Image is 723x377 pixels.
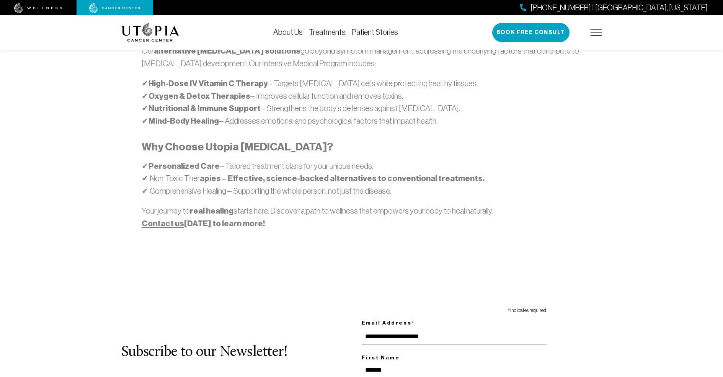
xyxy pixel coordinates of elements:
[492,23,570,42] button: Book Free Consult
[273,28,303,36] a: About Us
[530,2,708,13] span: [PHONE_NUMBER] | [GEOGRAPHIC_DATA], [US_STATE]
[352,28,398,36] a: Patient Stories
[149,91,250,101] strong: Oxygen & Detox Therapies
[149,78,268,88] strong: High-Dose IV Vitamin C Therapy
[149,103,261,113] strong: Nutritional & Immune Support
[142,140,333,153] strong: Why Choose Utopia [MEDICAL_DATA]?
[121,23,179,42] img: logo
[591,29,602,36] img: icon-hamburger
[520,2,708,13] a: [PHONE_NUMBER] | [GEOGRAPHIC_DATA], [US_STATE]
[190,206,233,216] strong: real healing
[309,28,346,36] a: Treatments
[142,205,581,230] p: Your journey to starts here. Discover a path to wellness that empowers your body to heal naturally.
[89,3,140,13] img: cancer center
[142,219,265,228] strong: [DATE] to learn more!
[121,344,362,361] h2: Subscribe to our Newsletter!
[149,116,219,126] strong: Mind-Body Healing
[200,173,485,183] strong: apies – Effective, science-backed alternatives to conventional treatments.
[149,161,220,171] strong: Personalized Care
[142,160,581,197] p: ✔ – Tailored treatment plans for your unique needs. ✔ Non-Toxic Ther ✔ Comprehensive Healing – Su...
[142,77,581,127] p: ✔ – Targets [MEDICAL_DATA] cells while protecting healthy tissues. ✔ – Improves cellular function...
[14,3,62,13] img: wellness
[154,46,300,56] strong: alternative [MEDICAL_DATA] solutions
[362,304,546,315] div: indicates required
[362,353,546,362] label: First Name
[362,315,546,329] label: Email Address
[142,219,184,228] a: Contact us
